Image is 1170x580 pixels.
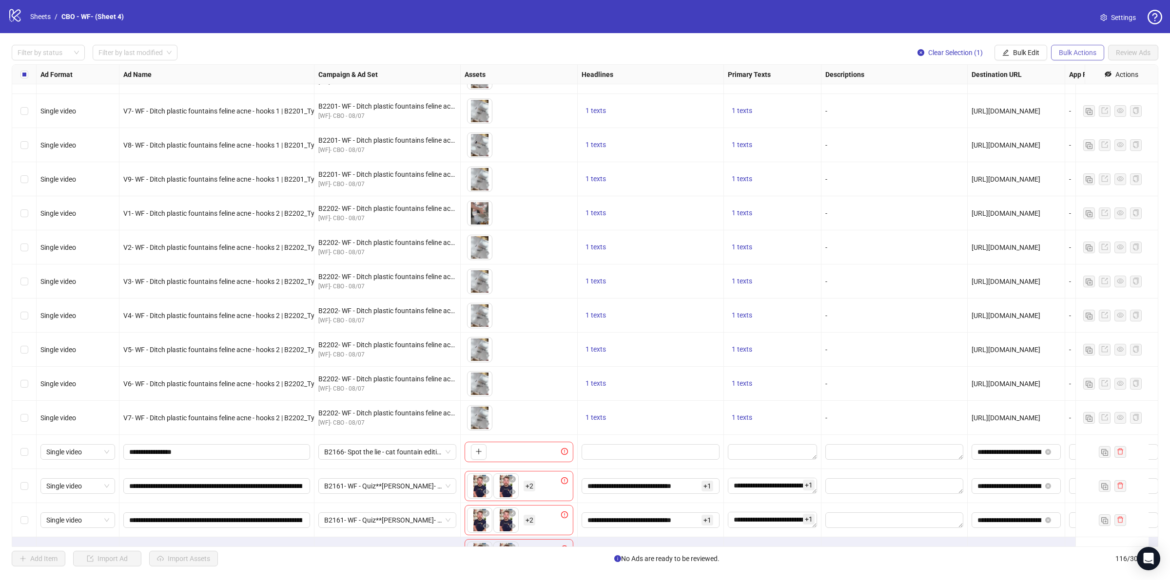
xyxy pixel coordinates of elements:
div: B2202- WF - Ditch plastic fountains feline acne - hooks 2- 08/07 [318,339,456,350]
span: Clear Selection (1) [928,49,983,56]
button: 1 texts [728,344,756,355]
a: CBO - WF- (Sheet 4) [59,11,126,22]
span: question-circle [1148,10,1162,24]
span: eye [483,182,489,188]
div: B2202- WF - Ditch plastic fountains feline acne - hooks 2- 08/07 [318,203,456,214]
div: Asset 2 [494,542,518,566]
button: Preview [480,316,492,328]
span: close-circle [1045,483,1051,489]
button: Delete [507,542,518,554]
button: 1 texts [728,242,756,253]
span: [URL][DOMAIN_NAME] [972,346,1040,354]
span: V9- WF - Ditch plastic fountains feline acne - hooks 1 | B2201_Type 2_A cat fountain that's not m... [123,175,604,183]
button: Duplicate [1083,378,1095,390]
button: Preview [480,180,492,191]
div: Edit values [582,512,720,528]
div: [WF]- CBO - 08/07 [318,146,456,155]
span: Single video [40,346,76,354]
span: 1 texts [585,141,606,149]
button: Duplicate [1083,242,1095,253]
div: Select row 104 [12,128,37,162]
div: Actions [1115,69,1138,80]
span: eye [483,216,489,223]
span: - [825,243,827,251]
button: Duplicate [1099,480,1111,492]
span: eye-invisible [1105,71,1111,77]
button: Delete [480,474,492,486]
span: close-circle [1045,449,1051,455]
span: 1 texts [732,277,752,285]
button: Preview [480,521,492,532]
span: Single video [40,107,76,115]
button: 1 texts [582,276,610,287]
button: Import Ad [73,551,141,566]
button: 1 texts [728,207,756,219]
div: Open Intercom Messenger [1137,547,1160,570]
button: Delete [480,508,492,520]
div: B2202- WF - Ditch plastic fountains feline acne - hooks 2- 08/07 [318,271,456,282]
button: Duplicate [1083,105,1095,117]
span: export [1101,175,1108,182]
button: Bulk Actions [1051,45,1104,60]
span: - [1069,243,1071,251]
div: Asset 2 [494,474,518,498]
button: Preview [480,384,492,396]
span: Single video [40,278,76,285]
div: B2202- WF - Ditch plastic fountains feline acne - hooks 2- 08/07 [318,374,456,384]
span: Bulk Edit [1013,49,1039,56]
span: info-circle [614,555,621,562]
span: + 2 [524,481,535,491]
span: V7- WF - Ditch plastic fountains feline acne - hooks 2 | B2202_Type 2_A cat fountain that's not m... [123,414,604,422]
div: Select row 103 [12,94,37,128]
div: [WF]- CBO - 08/07 [318,214,456,223]
span: 1 texts [732,345,752,353]
button: close-circle [1045,517,1051,523]
span: Single video [46,445,109,459]
div: [WF]- CBO - 08/07 [318,180,456,189]
span: close-circle [509,510,516,517]
button: 1 texts [728,173,756,185]
span: + 2 [524,515,535,525]
strong: Campaign & Ad Set [318,69,378,80]
div: Select row 113 [12,435,37,469]
span: Single video [40,141,76,149]
button: Review Ads [1108,45,1158,60]
button: Import Assets [149,551,218,566]
span: eye [1117,380,1124,387]
div: Resize Assets column [575,65,577,84]
span: B2166- Spot the lie - cat fountain edition- 08/07 [324,445,450,459]
div: Asset 1 [468,542,492,566]
span: plus [475,448,482,455]
div: [WF]- CBO - 08/07 [318,418,456,428]
span: - [825,107,827,115]
span: close-circle [483,476,489,483]
div: Resize Primary Texts column [819,65,821,84]
span: eye [483,488,489,495]
button: Preview [507,521,518,532]
span: V1- WF - Ditch plastic fountains feline acne - hooks 2 | B2202_Type 2_A cat fountain that's not m... [123,209,604,217]
span: - [1069,141,1071,149]
div: Edit values [582,478,720,494]
span: 1 texts [585,175,606,183]
span: eye [483,113,489,120]
strong: Primary Texts [728,69,771,80]
span: V5- WF - Ditch plastic fountains feline acne - hooks 2 | B2202_Type 2_A cat fountain that's not m... [123,346,604,354]
div: Edit values [728,546,817,562]
span: - [1069,414,1071,422]
span: eye [483,284,489,291]
div: Edit values [825,512,963,528]
span: + 1 [803,514,815,524]
span: - [825,278,827,285]
span: - [1069,312,1071,319]
strong: Ad Format [40,69,73,80]
span: - [825,346,827,354]
span: + 1 [702,515,713,525]
span: exclamation-circle [561,511,571,518]
img: Asset 1 [468,508,492,532]
span: 1 texts [585,379,606,387]
span: [URL][DOMAIN_NAME] [972,175,1040,183]
button: Duplicate [1099,514,1111,526]
strong: Ad Name [123,69,152,80]
span: 116 / 300 items [1115,553,1158,564]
